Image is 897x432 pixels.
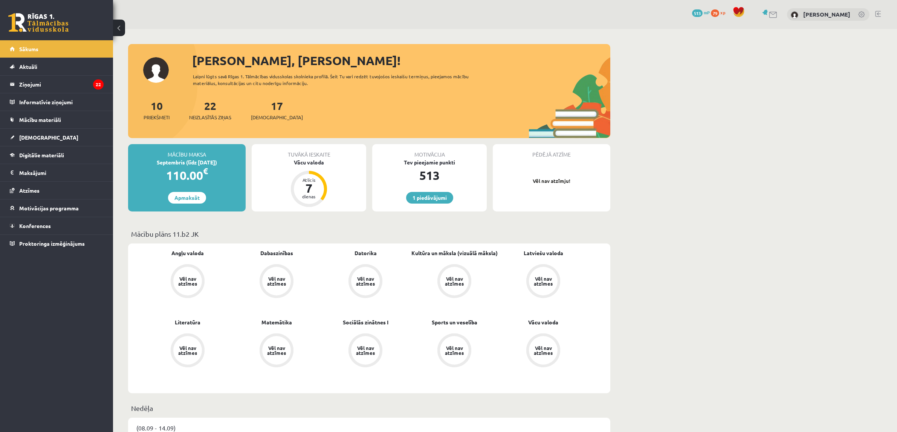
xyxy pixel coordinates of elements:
[10,164,104,181] a: Maksājumi
[406,192,453,204] a: 1 piedāvājumi
[343,318,388,326] a: Sociālās zinātnes I
[193,73,482,87] div: Laipni lūgts savā Rīgas 1. Tālmācības vidusskolas skolnieka profilā. Šeit Tu vari redzēt tuvojošo...
[10,40,104,58] a: Sākums
[711,9,719,17] span: 79
[266,276,287,286] div: Vēl nav atzīmes
[189,114,231,121] span: Neizlasītās ziņas
[93,79,104,90] i: 22
[131,403,607,413] p: Nedēļa
[252,144,366,158] div: Tuvākā ieskaite
[252,158,366,166] div: Vācu valoda
[692,9,710,15] a: 513 mP
[251,99,303,121] a: 17[DEMOGRAPHIC_DATA]
[232,264,321,300] a: Vēl nav atzīmes
[711,9,729,15] a: 79 xp
[321,333,410,369] a: Vēl nav atzīmes
[143,333,232,369] a: Vēl nav atzīmes
[791,11,798,19] img: Marks Daniels Legzdiņš
[10,182,104,199] a: Atzīmes
[499,264,588,300] a: Vēl nav atzīmes
[10,146,104,164] a: Digitālie materiāli
[177,276,198,286] div: Vēl nav atzīmes
[524,249,563,257] a: Latviešu valoda
[497,177,607,185] p: Vēl nav atzīmju!
[260,249,293,257] a: Dabaszinības
[372,158,487,166] div: Tev pieejamie punkti
[533,345,554,355] div: Vēl nav atzīmes
[232,333,321,369] a: Vēl nav atzīmes
[10,129,104,146] a: [DEMOGRAPHIC_DATA]
[8,13,69,32] a: Rīgas 1. Tālmācības vidusskola
[19,187,40,194] span: Atzīmes
[143,264,232,300] a: Vēl nav atzīmes
[171,249,204,257] a: Angļu valoda
[298,194,320,199] div: dienas
[298,182,320,194] div: 7
[19,63,37,70] span: Aktuāli
[355,249,377,257] a: Datorika
[144,114,170,121] span: Priekšmeti
[372,166,487,184] div: 513
[803,11,850,18] a: [PERSON_NAME]
[261,318,292,326] a: Matemātika
[128,166,246,184] div: 110.00
[10,235,104,252] a: Proktoringa izmēģinājums
[321,264,410,300] a: Vēl nav atzīmes
[19,205,79,211] span: Motivācijas programma
[410,333,499,369] a: Vēl nav atzīmes
[444,345,465,355] div: Vēl nav atzīmes
[144,99,170,121] a: 10Priekšmeti
[493,144,610,158] div: Pēdējā atzīme
[192,52,610,70] div: [PERSON_NAME], [PERSON_NAME]!
[189,99,231,121] a: 22Neizlasītās ziņas
[10,111,104,128] a: Mācību materiāli
[203,166,208,176] span: €
[10,199,104,217] a: Motivācijas programma
[19,93,104,111] legend: Informatīvie ziņojumi
[372,144,487,158] div: Motivācija
[19,152,64,158] span: Digitālie materiāli
[266,345,287,355] div: Vēl nav atzīmes
[533,276,554,286] div: Vēl nav atzīmes
[252,158,366,208] a: Vācu valoda Atlicis 7 dienas
[692,9,703,17] span: 513
[131,229,607,239] p: Mācību plāns 11.b2 JK
[19,46,38,52] span: Sākums
[355,345,376,355] div: Vēl nav atzīmes
[720,9,725,15] span: xp
[10,93,104,111] a: Informatīvie ziņojumi
[251,114,303,121] span: [DEMOGRAPHIC_DATA]
[355,276,376,286] div: Vēl nav atzīmes
[19,240,85,247] span: Proktoringa izmēģinājums
[10,217,104,234] a: Konferences
[10,58,104,75] a: Aktuāli
[175,318,200,326] a: Literatūra
[528,318,558,326] a: Vācu valoda
[19,164,104,181] legend: Maksājumi
[10,76,104,93] a: Ziņojumi22
[444,276,465,286] div: Vēl nav atzīmes
[177,345,198,355] div: Vēl nav atzīmes
[19,134,78,141] span: [DEMOGRAPHIC_DATA]
[298,178,320,182] div: Atlicis
[19,76,104,93] legend: Ziņojumi
[128,144,246,158] div: Mācību maksa
[410,264,499,300] a: Vēl nav atzīmes
[704,9,710,15] span: mP
[128,158,246,166] div: Septembris (līdz [DATE])
[19,116,61,123] span: Mācību materiāli
[19,222,51,229] span: Konferences
[411,249,498,257] a: Kultūra un māksla (vizuālā māksla)
[432,318,477,326] a: Sports un veselība
[499,333,588,369] a: Vēl nav atzīmes
[168,192,206,204] a: Apmaksāt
